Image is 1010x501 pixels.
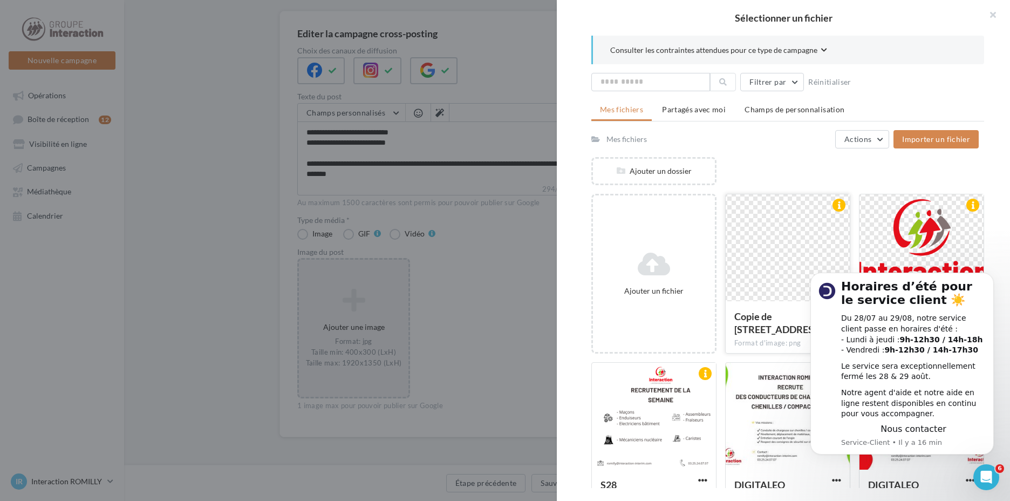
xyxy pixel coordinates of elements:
[893,130,979,148] button: Importer un fichier
[804,76,856,89] button: Réinitialiser
[745,105,844,114] span: Champs de personnalisation
[600,105,643,114] span: Mes fichiers
[973,464,999,490] iframe: Intercom live chat
[574,13,993,23] h2: Sélectionner un fichier
[902,134,970,144] span: Importer un fichier
[600,479,617,491] span: S28
[610,44,827,58] button: Consulter les contraintes attendues pour ce type de campagne
[835,130,889,148] button: Actions
[606,134,647,145] div: Mes fichiers
[844,134,871,144] span: Actions
[610,45,817,56] span: Consulter les contraintes attendues pour ce type de campagne
[734,310,829,335] span: Copie de 68 RUE GAMBETTA - 10100 ROMILLY SUR SEINE
[740,73,804,91] button: Filtrer par
[734,338,841,348] div: Format d'image: png
[593,166,715,177] div: Ajouter un dossier
[597,286,711,296] div: Ajouter un fichier
[794,256,1010,472] iframe: Intercom notifications message
[995,464,1004,473] span: 6
[662,105,726,114] span: Partagés avec moi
